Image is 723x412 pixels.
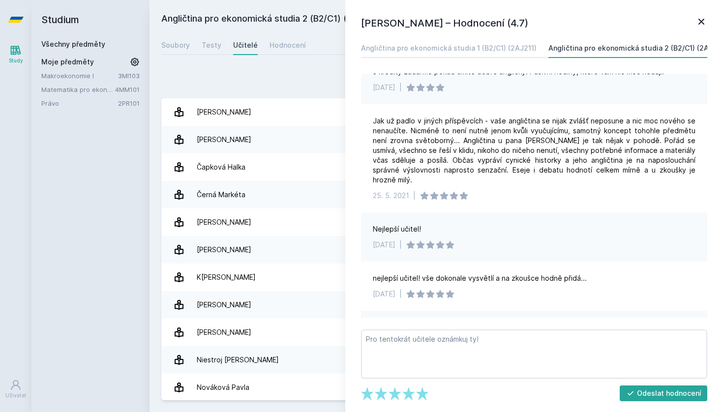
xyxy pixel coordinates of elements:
[197,185,245,205] div: Černá Markéta
[161,12,601,28] h2: Angličtina pro ekonomická studia 2 (B2/C1) (2AJ212)
[197,212,251,232] div: [PERSON_NAME]
[413,191,416,201] div: |
[161,346,711,374] a: Niestroj [PERSON_NAME] 2 hodnocení 5.0
[197,240,251,260] div: [PERSON_NAME]
[620,385,708,401] button: Odeslat hodnocení
[399,83,402,92] div: |
[161,264,711,291] a: K[PERSON_NAME] 9 hodnocení 3.9
[161,153,711,181] a: Čapková Halka 6 hodnocení 4.2
[118,72,140,80] a: 3MI103
[270,35,306,55] a: Hodnocení
[233,35,258,55] a: Učitelé
[161,374,711,401] a: Nováková Pavla 4 hodnocení 4.8
[197,323,251,342] div: [PERSON_NAME]
[373,191,409,201] div: 25. 5. 2021
[161,126,711,153] a: [PERSON_NAME] 1 hodnocení 5.0
[41,40,105,48] a: Všechny předměty
[9,57,23,64] div: Study
[41,85,115,94] a: Matematika pro ekonomy
[373,273,587,283] div: nejlepší učitel! vše dokonale vysvětlí a na zkoušce hodně přidá...
[161,291,711,319] a: [PERSON_NAME] 7 hodnocení 4.7
[373,240,395,250] div: [DATE]
[41,71,118,81] a: Makroekonomie I
[373,83,395,92] div: [DATE]
[161,35,190,55] a: Soubory
[161,181,711,208] a: Černá Markéta 1 hodnocení 3.0
[197,130,251,149] div: [PERSON_NAME]
[41,98,118,108] a: Právo
[373,289,395,299] div: [DATE]
[202,40,221,50] div: Testy
[197,102,251,122] div: [PERSON_NAME]
[161,319,711,346] a: [PERSON_NAME] 11 hodnocení 4.7
[161,40,190,50] div: Soubory
[233,40,258,50] div: Učitelé
[197,267,256,287] div: K[PERSON_NAME]
[118,99,140,107] a: 2PR101
[161,236,711,264] a: [PERSON_NAME] 13 hodnocení 4.5
[197,295,251,315] div: [PERSON_NAME]
[373,224,421,234] div: Nejlepší učitel!
[161,98,711,126] a: [PERSON_NAME] 4 hodnocení 4.8
[2,39,30,69] a: Study
[197,157,245,177] div: Čapková Halka
[41,57,94,67] span: Moje předměty
[2,374,30,404] a: Uživatel
[115,86,140,93] a: 4MM101
[399,240,402,250] div: |
[202,35,221,55] a: Testy
[373,116,695,185] div: Jak už padlo v jiných příspěvcích - vaše angličtina se nijak zvlášť neposune a nic moc nového se ...
[197,350,279,370] div: Niestroj [PERSON_NAME]
[270,40,306,50] div: Hodnocení
[399,289,402,299] div: |
[197,378,249,397] div: Nováková Pavla
[5,392,26,399] div: Uživatel
[161,208,711,236] a: [PERSON_NAME] 12 hodnocení 4.9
